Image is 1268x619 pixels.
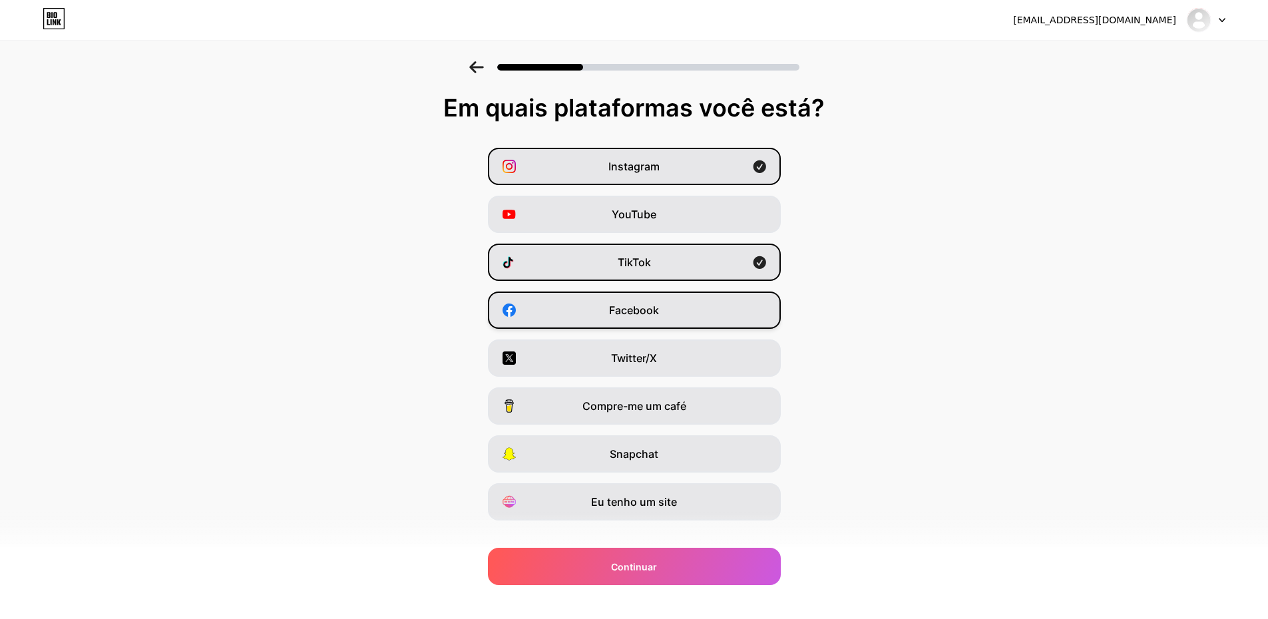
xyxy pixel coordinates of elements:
font: Compre-me um café [582,399,686,413]
font: YouTube [612,208,656,221]
font: Twitter/X [611,351,657,365]
font: TikTok [618,256,651,269]
font: [EMAIL_ADDRESS][DOMAIN_NAME] [1013,15,1176,25]
font: Em quais plataformas você está? [443,93,825,122]
font: Continuar [611,561,657,572]
font: Facebook [609,304,659,317]
font: Snapchat [610,447,658,461]
img: Sheila Takeda [1186,7,1211,33]
font: Instagram [608,160,660,173]
font: Eu tenho um site [591,495,677,509]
